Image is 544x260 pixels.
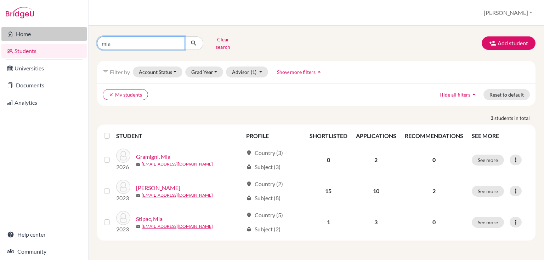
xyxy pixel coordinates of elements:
img: Bridge-U [6,7,34,18]
button: See more [472,155,504,166]
span: Hide all filters [440,92,470,98]
th: APPLICATIONS [352,127,401,144]
a: Analytics [1,96,87,110]
span: Filter by [110,69,130,75]
th: SHORTLISTED [305,127,352,144]
button: Clear search [203,34,243,52]
button: clearMy students [103,89,148,100]
a: [EMAIL_ADDRESS][DOMAIN_NAME] [142,223,213,230]
td: 1 [305,207,352,238]
strong: 3 [491,114,494,122]
i: clear [109,92,114,97]
a: Home [1,27,87,41]
div: Subject (8) [246,194,280,202]
td: 3 [352,207,401,238]
a: Help center [1,227,87,242]
button: See more [472,217,504,228]
img: Stipac, Mia [116,211,130,225]
a: Universities [1,61,87,75]
td: 15 [305,175,352,207]
a: Students [1,44,87,58]
td: 2 [352,144,401,175]
button: Add student [482,36,535,50]
span: local_library [246,195,252,201]
span: students in total [494,114,535,122]
span: location_on [246,150,252,156]
a: Documents [1,78,87,92]
span: Show more filters [277,69,316,75]
i: filter_list [103,69,108,75]
button: Grad Year [185,67,223,77]
div: Country (2) [246,180,283,188]
a: [EMAIL_ADDRESS][DOMAIN_NAME] [142,161,213,167]
p: 0 [405,218,463,226]
div: Country (5) [246,211,283,219]
td: 10 [352,175,401,207]
button: Reset to default [483,89,530,100]
i: arrow_drop_up [470,91,477,98]
button: See more [472,186,504,197]
span: mail [136,162,140,167]
span: (1) [251,69,256,75]
button: Hide all filtersarrow_drop_up [433,89,483,100]
div: Subject (3) [246,163,280,171]
i: arrow_drop_up [316,68,323,75]
img: Gramigni, Mia [116,149,130,163]
span: local_library [246,226,252,232]
div: Subject (2) [246,225,280,233]
p: 2023 [116,194,130,202]
button: Account Status [133,67,182,77]
p: 0 [405,156,463,164]
span: local_library [246,164,252,170]
a: Stipac, Mia [136,215,163,223]
a: Gramigni, Mia [136,152,170,161]
a: [EMAIL_ADDRESS][DOMAIN_NAME] [142,192,213,198]
p: 2023 [116,225,130,233]
span: mail [136,225,140,229]
button: Show more filtersarrow_drop_up [271,67,329,77]
img: Mian, Zainab [116,180,130,194]
th: PROFILE [242,127,305,144]
span: location_on [246,212,252,218]
button: Advisor(1) [226,67,268,77]
th: RECOMMENDATIONS [401,127,467,144]
button: [PERSON_NAME] [481,6,535,19]
a: Community [1,244,87,259]
input: Find student by name... [97,36,185,50]
span: mail [136,193,140,198]
div: Country (3) [246,149,283,157]
a: [PERSON_NAME] [136,184,180,192]
td: 0 [305,144,352,175]
p: 2026 [116,163,130,171]
th: SEE MORE [467,127,533,144]
th: STUDENT [116,127,242,144]
p: 2 [405,187,463,195]
span: location_on [246,181,252,187]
